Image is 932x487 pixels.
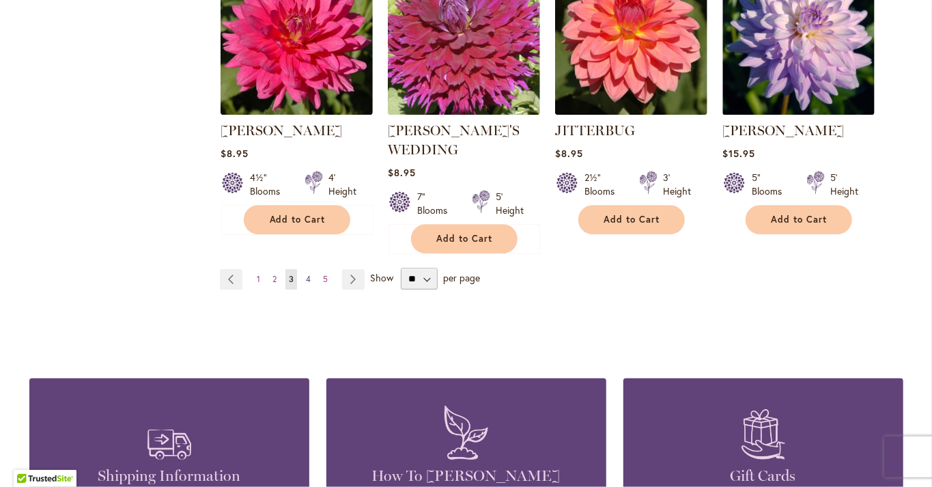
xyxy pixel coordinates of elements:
[10,439,48,477] iframe: Launch Accessibility Center
[644,467,883,486] h4: Gift Cards
[388,105,540,117] a: Jennifer's Wedding
[323,274,328,284] span: 5
[221,105,373,117] a: JENNA
[578,205,685,234] button: Add to Cart
[722,105,875,117] a: JORDAN NICOLE
[444,271,481,284] span: per page
[722,122,844,139] a: [PERSON_NAME]
[221,147,249,160] span: $8.95
[496,190,524,217] div: 5' Height
[555,147,583,160] span: $8.95
[221,122,342,139] a: [PERSON_NAME]
[752,171,790,198] div: 5" Blooms
[555,122,635,139] a: JITTERBUG
[437,233,493,245] span: Add to Cart
[604,214,660,225] span: Add to Cart
[347,467,586,486] h4: How To [PERSON_NAME]
[250,171,288,198] div: 4½" Blooms
[746,205,852,234] button: Add to Cart
[269,269,280,290] a: 2
[289,274,294,284] span: 3
[388,166,416,179] span: $8.95
[370,271,393,284] span: Show
[555,105,707,117] a: JITTERBUG
[244,205,350,234] button: Add to Cart
[388,122,520,158] a: [PERSON_NAME]'S WEDDING
[663,171,691,198] div: 3' Height
[270,214,326,225] span: Add to Cart
[50,467,289,486] h4: Shipping Information
[584,171,623,198] div: 2½" Blooms
[272,274,277,284] span: 2
[417,190,455,217] div: 7" Blooms
[830,171,858,198] div: 5' Height
[411,224,518,253] button: Add to Cart
[772,214,828,225] span: Add to Cart
[253,269,264,290] a: 1
[722,147,755,160] span: $15.95
[302,269,314,290] a: 4
[320,269,331,290] a: 5
[257,274,260,284] span: 1
[306,274,311,284] span: 4
[328,171,356,198] div: 4' Height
